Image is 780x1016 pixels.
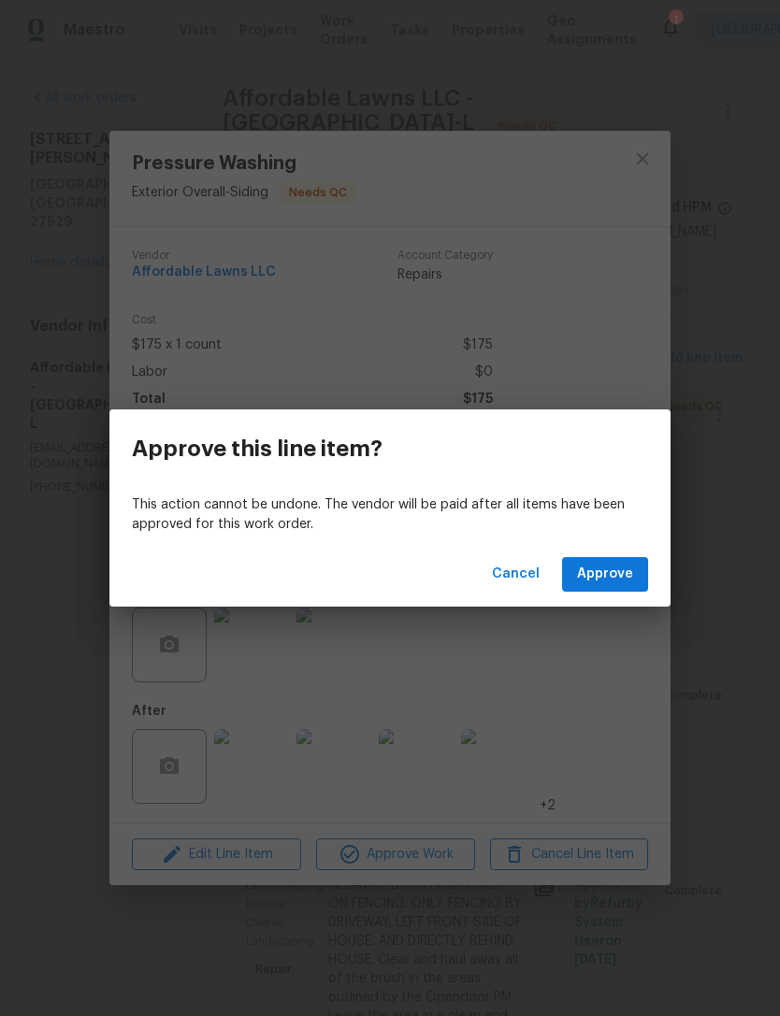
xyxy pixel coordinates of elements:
button: Approve [562,557,648,592]
h3: Approve this line item? [132,436,383,462]
p: This action cannot be undone. The vendor will be paid after all items have been approved for this... [132,495,648,535]
span: Cancel [492,563,540,586]
span: Approve [577,563,633,586]
button: Cancel [484,557,547,592]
